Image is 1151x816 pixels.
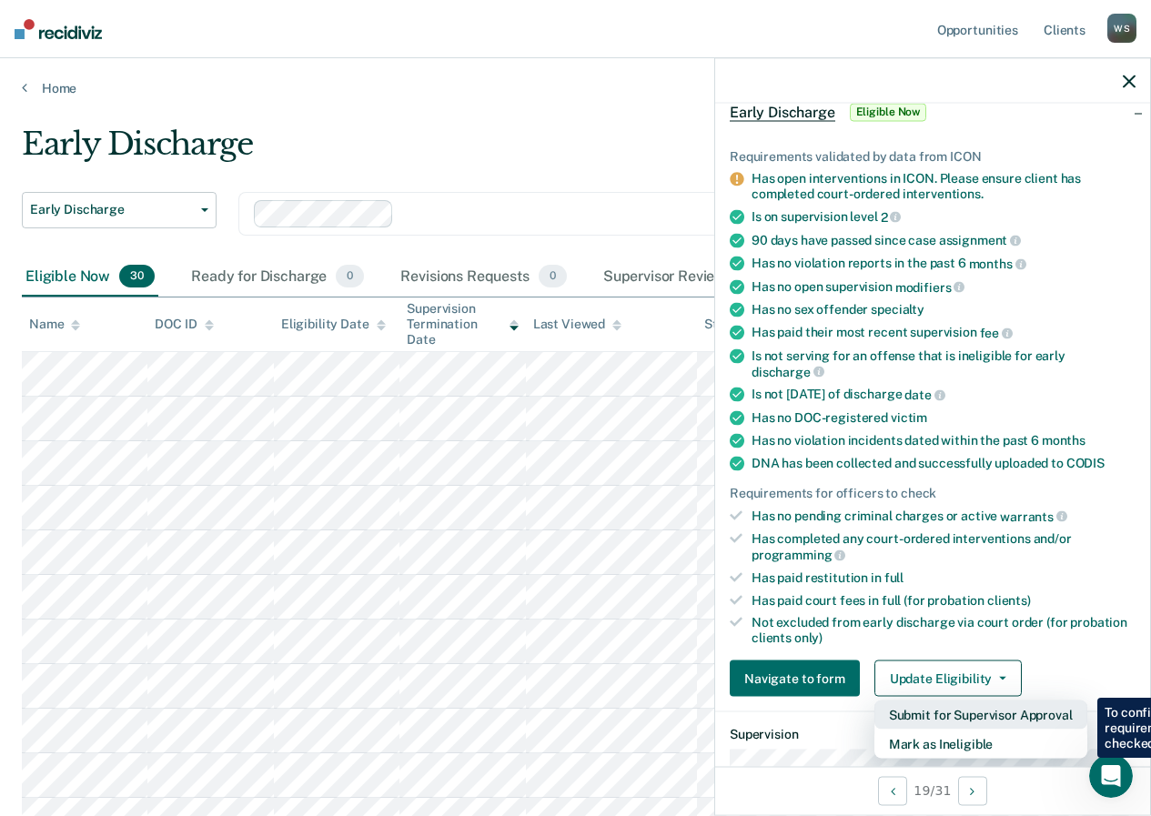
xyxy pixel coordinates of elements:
span: Early Discharge [30,202,194,217]
div: Eligible Now [22,257,158,297]
div: Eligibility Date [281,317,386,332]
div: DNA has been collected and successfully uploaded to [752,456,1136,471]
dt: Supervision [730,727,1136,742]
div: Not excluded from early discharge via court order (for probation clients [752,615,1136,646]
span: 0 [336,265,364,288]
span: assignment [939,233,1021,247]
span: Eligible Now [850,103,927,121]
button: Previous Opportunity [878,776,907,805]
div: Ready for Discharge [187,257,368,297]
iframe: Intercom live chat [1089,754,1133,798]
div: Supervisor Review [600,257,768,297]
div: Has no open supervision [752,278,1136,295]
div: Is not [DATE] of discharge [752,387,1136,403]
div: Early Discharge [22,126,1058,177]
span: date [904,388,944,402]
button: Update Eligibility [874,660,1022,697]
div: Is not serving for an offense that is ineligible for early [752,348,1136,379]
span: programming [752,548,845,562]
span: Early Discharge [730,103,835,121]
div: Has no pending criminal charges or active [752,508,1136,524]
span: discharge [752,364,824,378]
button: Navigate to form [730,660,860,697]
div: W S [1107,14,1136,43]
div: Has paid court fees in full (for probation [752,592,1136,608]
div: Status [704,317,743,332]
div: Has paid restitution in [752,569,1136,585]
div: Has no DOC-registered [752,410,1136,426]
div: Supervision Termination Date [407,301,518,347]
div: 19 / 31 [715,766,1150,814]
div: Has paid their most recent supervision [752,325,1136,341]
span: modifiers [895,279,965,294]
span: months [1042,433,1085,448]
div: DOC ID [155,317,213,332]
span: specialty [871,302,924,317]
div: Is on supervision level [752,209,1136,226]
div: Early DischargeEligible Now [715,83,1150,141]
div: Revisions Requests [397,257,570,297]
div: Has open interventions in ICON. Please ensure client has completed court-ordered interventions. [752,171,1136,202]
div: Has no violation reports in the past 6 [752,256,1136,272]
div: Has no sex offender [752,302,1136,317]
div: Has completed any court-ordered interventions and/or [752,531,1136,562]
span: warrants [1000,509,1067,523]
span: only) [794,630,823,645]
span: CODIS [1066,456,1105,470]
div: Requirements validated by data from ICON [730,148,1136,164]
a: Home [22,80,1129,96]
button: Submit for Supervisor Approval [874,700,1087,730]
span: 30 [119,265,155,288]
div: Has no violation incidents dated within the past 6 [752,433,1136,448]
div: Last Viewed [533,317,621,332]
a: Navigate to form [730,660,867,697]
button: Mark as Ineligible [874,730,1087,759]
button: Next Opportunity [958,776,987,805]
span: full [884,569,904,584]
span: fee [980,326,1013,340]
div: Requirements for officers to check [730,486,1136,501]
img: Recidiviz [15,19,102,39]
div: 90 days have passed since case [752,232,1136,248]
span: clients) [987,592,1031,607]
span: 0 [539,265,567,288]
div: Name [29,317,80,332]
span: months [969,257,1026,271]
span: 2 [881,209,902,224]
span: victim [891,410,927,425]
